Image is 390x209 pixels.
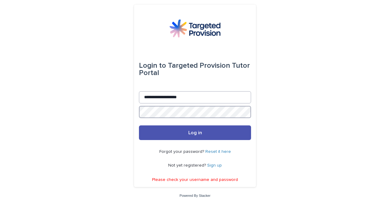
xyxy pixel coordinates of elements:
span: Forgot your password? [159,150,205,154]
img: M5nRWzHhSzIhMunXDL62 [169,19,221,38]
a: Sign up [207,163,222,168]
button: Log in [139,125,251,140]
a: Powered By Stacker [179,194,210,197]
div: Targeted Provision Tutor Portal [139,57,251,81]
span: Not yet registered? [168,163,207,168]
span: Login to [139,62,166,69]
span: Log in [188,130,202,135]
a: Reset it here [205,150,231,154]
p: Please check your username and password [152,177,238,182]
